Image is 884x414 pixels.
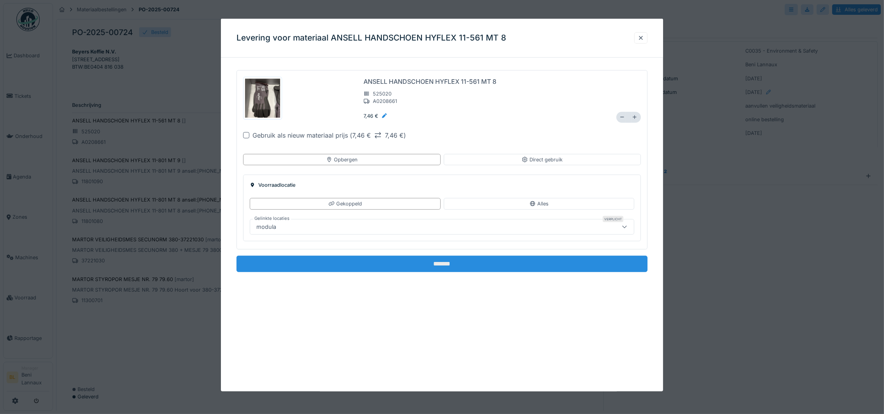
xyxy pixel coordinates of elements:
img: 9ayzjnqvrqfs3slil18zik5y99ds [245,79,280,118]
div: 525020 [363,90,397,97]
div: modula [253,222,279,231]
div: Direct gebruik [522,156,563,163]
h3: Levering voor materiaal ANSELL HANDSCHOEN HYFLEX 11-561 MT 8 [236,33,506,43]
div: Opbergen [326,156,358,163]
div: Gebruik als nieuw materiaal prijs ( ) [252,131,406,140]
div: 7,46 € 7,46 € [352,131,404,140]
div: Voorraadlocatie [250,181,634,189]
label: Gelinkte locaties [253,215,291,221]
div: Alles [529,200,549,207]
div: ANSELL HANDSCHOEN HYFLEX 11-561 MT 8 [363,77,496,86]
div: A0208661 [363,97,397,105]
div: 7,46 € [363,112,388,120]
div: Gekoppeld [328,200,362,207]
div: Verplicht [603,216,623,222]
